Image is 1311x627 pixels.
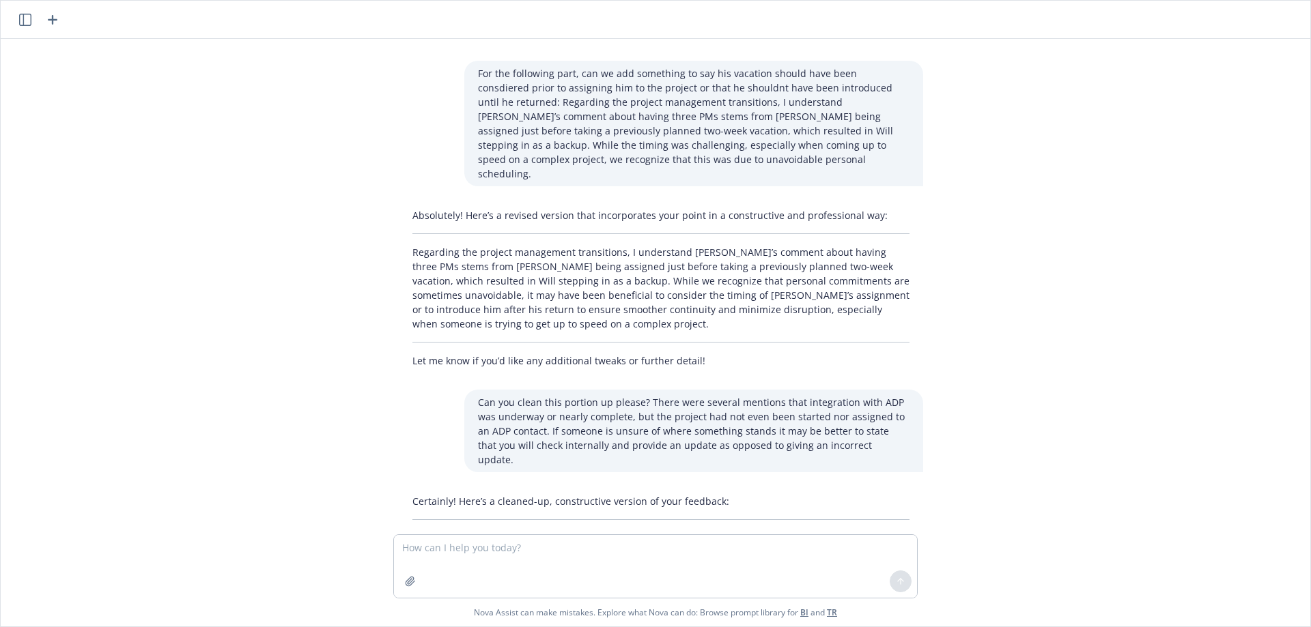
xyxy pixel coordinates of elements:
[800,607,808,618] a: BI
[474,598,837,626] span: Nova Assist can make mistakes. Explore what Nova can do: Browse prompt library for and
[412,245,910,331] p: Regarding the project management transitions, I understand [PERSON_NAME]’s comment about having t...
[412,531,910,588] p: There were several occasions where it was communicated that integration with ADP was underway or ...
[827,607,837,618] a: TR
[412,353,910,368] p: Let me know if you’d like any additional tweaks or further detail!
[412,208,910,222] p: Absolutely! Here’s a revised version that incorporates your point in a constructive and professio...
[412,494,910,508] p: Certainly! Here’s a cleaned-up, constructive version of your feedback:
[478,66,910,181] p: For the following part, can we add something to say his vacation should have been consdiered prio...
[478,395,910,467] p: Can you clean this portion up please? There were several mentions that integration with ADP was u...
